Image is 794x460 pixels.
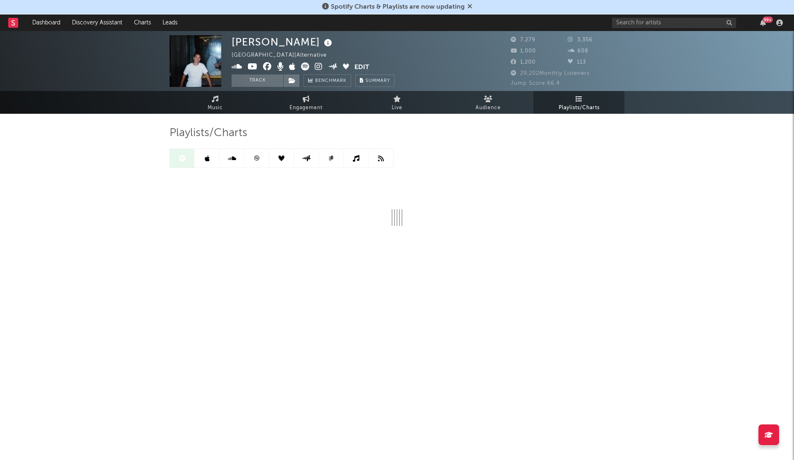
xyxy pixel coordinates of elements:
div: 99 + [763,17,773,23]
a: Discovery Assistant [66,14,128,31]
span: Spotify Charts & Playlists are now updating [331,4,465,10]
div: [GEOGRAPHIC_DATA] | Alternative [232,50,336,60]
span: 29,202 Monthly Listeners [511,71,590,76]
span: 3,356 [568,37,593,43]
a: Music [170,91,261,114]
span: 7,279 [511,37,536,43]
span: Jump Score: 66.4 [511,81,560,86]
a: Audience [442,91,533,114]
a: Playlists/Charts [533,91,624,114]
span: 113 [568,60,586,65]
span: Playlists/Charts [559,103,600,113]
span: Engagement [289,103,323,113]
a: Leads [157,14,183,31]
span: 1,200 [511,60,536,65]
span: Playlists/Charts [170,128,247,138]
span: Summary [366,79,390,83]
button: Track [232,74,283,87]
span: Music [208,103,223,113]
span: Live [392,103,402,113]
div: [PERSON_NAME] [232,35,334,49]
span: 1,000 [511,48,536,54]
input: Search for artists [612,18,736,28]
a: Engagement [261,91,352,114]
a: Charts [128,14,157,31]
a: Benchmark [304,74,351,87]
a: Dashboard [26,14,66,31]
button: 99+ [760,19,766,26]
span: Dismiss [467,4,472,10]
span: Audience [476,103,501,113]
span: 608 [568,48,588,54]
span: Benchmark [315,76,347,86]
button: Summary [355,74,395,87]
button: Edit [354,62,369,73]
a: Live [352,91,442,114]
